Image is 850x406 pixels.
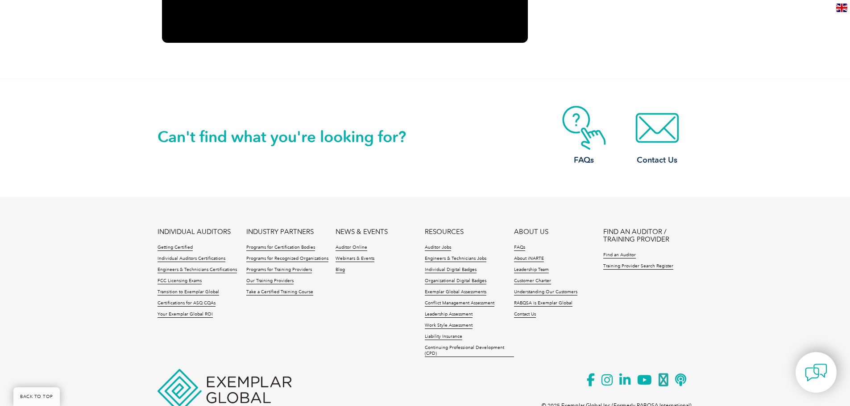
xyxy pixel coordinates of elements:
a: Leadership Assessment [425,312,473,318]
a: Organizational Digital Badges [425,278,486,284]
a: NEWS & EVENTS [336,228,388,236]
a: About iNARTE [514,256,544,262]
a: Exemplar Global Assessments [425,289,486,295]
a: FAQs [548,106,620,166]
a: Contact Us [622,106,693,166]
a: Training Provider Search Register [603,263,673,270]
a: INDUSTRY PARTNERS [246,228,314,236]
img: contact-chat.png [805,361,827,384]
a: Contact Us [514,312,536,318]
img: contact-faq.webp [548,106,620,150]
a: Webinars & Events [336,256,374,262]
a: Your Exemplar Global ROI [158,312,213,318]
a: Our Training Providers [246,278,294,284]
h3: Contact Us [622,155,693,166]
a: ABOUT US [514,228,548,236]
a: INDIVIDUAL AUDITORS [158,228,231,236]
a: Take a Certified Training Course [246,289,313,295]
a: Find an Auditor [603,252,636,258]
a: Individual Digital Badges [425,267,477,273]
a: Engineers & Technicians Jobs [425,256,486,262]
a: FIND AN AUDITOR / TRAINING PROVIDER [603,228,692,243]
a: RABQSA is Exemplar Global [514,300,572,307]
a: Programs for Training Providers [246,267,312,273]
a: Programs for Certification Bodies [246,245,315,251]
h2: Can't find what you're looking for? [158,130,425,144]
a: Engineers & Technicians Certifications [158,267,237,273]
a: FAQs [514,245,525,251]
a: Programs for Recognized Organizations [246,256,328,262]
img: contact-email.webp [622,106,693,150]
a: Individual Auditors Certifications [158,256,225,262]
a: Liability Insurance [425,334,462,340]
a: Auditor Online [336,245,367,251]
a: Continuing Professional Development (CPD) [425,345,514,357]
h3: FAQs [548,155,620,166]
a: Understanding Our Customers [514,289,577,295]
a: Conflict Management Assessment [425,300,494,307]
a: Customer Charter [514,278,551,284]
a: Leadership Team [514,267,549,273]
a: Getting Certified [158,245,193,251]
a: Work Style Assessment [425,323,473,329]
a: BACK TO TOP [13,387,60,406]
a: Certifications for ASQ CQAs [158,300,216,307]
a: Transition to Exemplar Global [158,289,219,295]
a: FCC Licensing Exams [158,278,202,284]
img: en [836,4,847,12]
a: Blog [336,267,345,273]
a: Auditor Jobs [425,245,451,251]
a: RESOURCES [425,228,464,236]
